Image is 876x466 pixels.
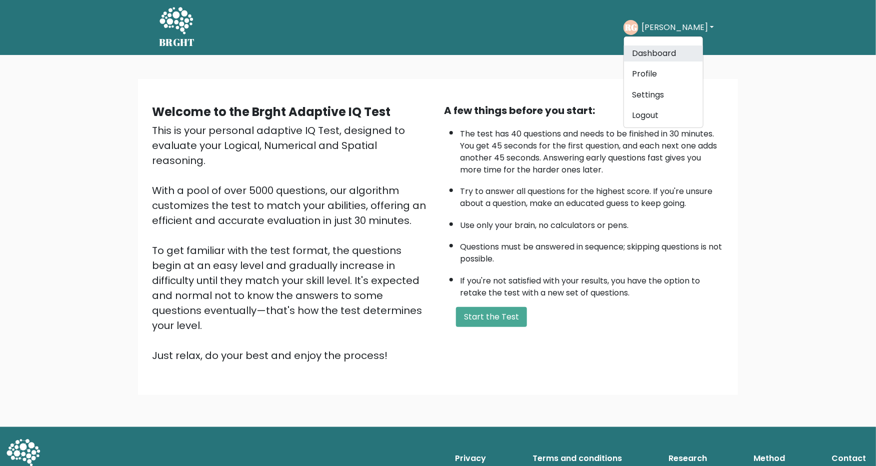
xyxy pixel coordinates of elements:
[152,103,390,120] b: Welcome to the Brght Adaptive IQ Test
[624,21,637,33] text: RG
[460,270,724,299] li: If you're not satisfied with your results, you have the option to retake the test with a new set ...
[624,107,703,123] a: Logout
[638,21,717,34] button: [PERSON_NAME]
[456,307,527,327] button: Start the Test
[159,36,195,48] h5: BRGHT
[152,123,432,363] div: This is your personal adaptive IQ Test, designed to evaluate your Logical, Numerical and Spatial ...
[460,123,724,176] li: The test has 40 questions and needs to be finished in 30 minutes. You get 45 seconds for the firs...
[444,103,724,118] div: A few things before you start:
[460,236,724,265] li: Questions must be answered in sequence; skipping questions is not possible.
[159,4,195,51] a: BRGHT
[624,87,703,103] a: Settings
[624,66,703,82] a: Profile
[624,45,703,61] a: Dashboard
[460,180,724,209] li: Try to answer all questions for the highest score. If you're unsure about a question, make an edu...
[460,214,724,231] li: Use only your brain, no calculators or pens.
